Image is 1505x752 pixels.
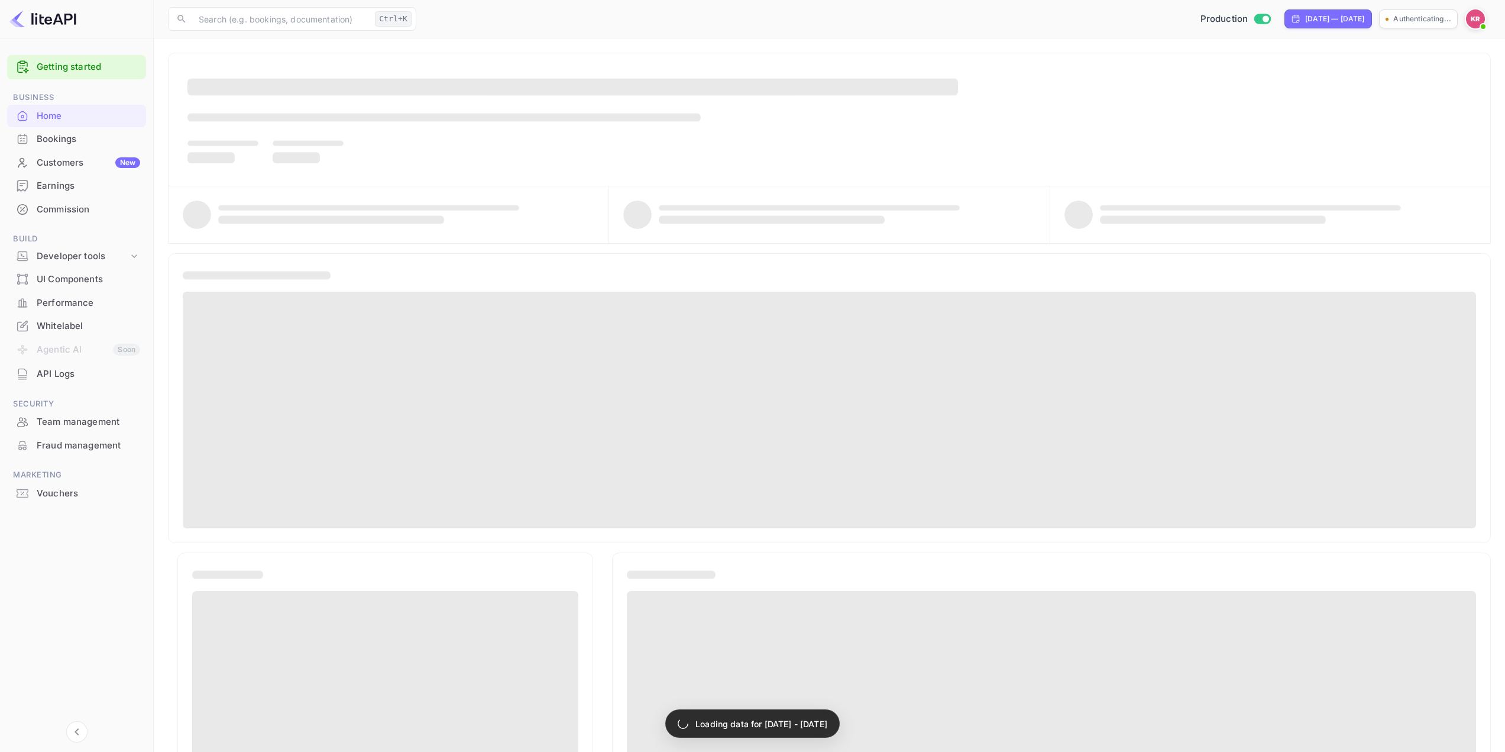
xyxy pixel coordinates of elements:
button: Collapse navigation [66,721,88,743]
a: Home [7,105,146,127]
div: Fraud management [37,439,140,453]
div: Bookings [37,133,140,146]
a: API Logs [7,363,146,385]
a: Getting started [37,60,140,74]
div: API Logs [7,363,146,386]
span: Production [1200,12,1248,26]
input: Search (e.g. bookings, documentation) [192,7,370,31]
div: Team management [37,415,140,429]
span: Build [7,233,146,246]
a: Earnings [7,175,146,196]
a: CustomersNew [7,151,146,173]
div: Developer tools [7,246,146,267]
p: Loading data for [DATE] - [DATE] [695,718,827,730]
span: Marketing [7,469,146,482]
p: Authenticating... [1393,14,1451,24]
a: UI Components [7,268,146,290]
div: Commission [37,203,140,217]
div: Click to change the date range period [1284,9,1372,28]
div: Ctrl+K [375,11,412,27]
a: Performance [7,292,146,314]
a: Fraud management [7,434,146,456]
div: [DATE] — [DATE] [1305,14,1364,24]
div: Whitelabel [37,319,140,333]
div: API Logs [37,367,140,381]
a: Commission [7,198,146,220]
div: Home [37,109,140,123]
div: New [115,157,140,168]
div: Team management [7,411,146,434]
div: Earnings [7,175,146,198]
img: LiteAPI logo [9,9,76,28]
div: Switch to Sandbox mode [1196,12,1276,26]
div: Fraud management [7,434,146,457]
div: Performance [7,292,146,315]
div: Home [7,105,146,128]
a: Team management [7,411,146,433]
div: Commission [7,198,146,221]
span: Security [7,398,146,411]
div: UI Components [37,273,140,286]
div: Getting started [7,55,146,79]
div: Vouchers [7,482,146,505]
div: Earnings [37,179,140,193]
div: UI Components [7,268,146,291]
span: Business [7,91,146,104]
div: Whitelabel [7,315,146,338]
a: Vouchers [7,482,146,504]
div: CustomersNew [7,151,146,175]
div: Developer tools [37,250,128,263]
div: Bookings [7,128,146,151]
div: Customers [37,156,140,170]
a: Bookings [7,128,146,150]
div: Performance [37,296,140,310]
a: Whitelabel [7,315,146,337]
img: Kobus Roux [1466,9,1485,28]
div: Vouchers [37,487,140,501]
